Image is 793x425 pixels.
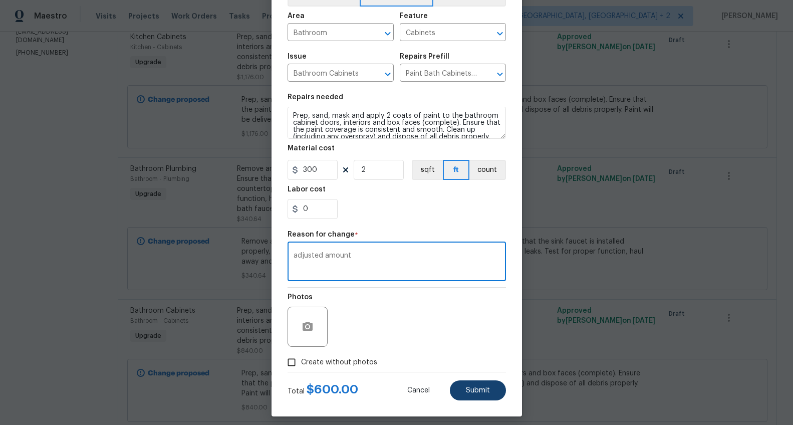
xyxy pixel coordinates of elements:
[288,94,343,101] h5: Repairs needed
[391,380,446,400] button: Cancel
[450,380,506,400] button: Submit
[381,67,395,81] button: Open
[288,107,506,139] textarea: Prep, sand, mask and apply 2 coats of paint to the bathroom cabinet doors, interiors and box face...
[469,160,506,180] button: count
[493,67,507,81] button: Open
[493,27,507,41] button: Open
[443,160,469,180] button: ft
[288,384,358,396] div: Total
[307,383,358,395] span: $ 600.00
[288,231,355,238] h5: Reason for change
[301,357,377,368] span: Create without photos
[294,252,500,273] textarea: adjusted amount
[407,387,430,394] span: Cancel
[400,53,449,60] h5: Repairs Prefill
[288,294,313,301] h5: Photos
[466,387,490,394] span: Submit
[381,27,395,41] button: Open
[400,13,428,20] h5: Feature
[288,186,326,193] h5: Labor cost
[412,160,443,180] button: sqft
[288,13,305,20] h5: Area
[288,145,335,152] h5: Material cost
[288,53,307,60] h5: Issue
